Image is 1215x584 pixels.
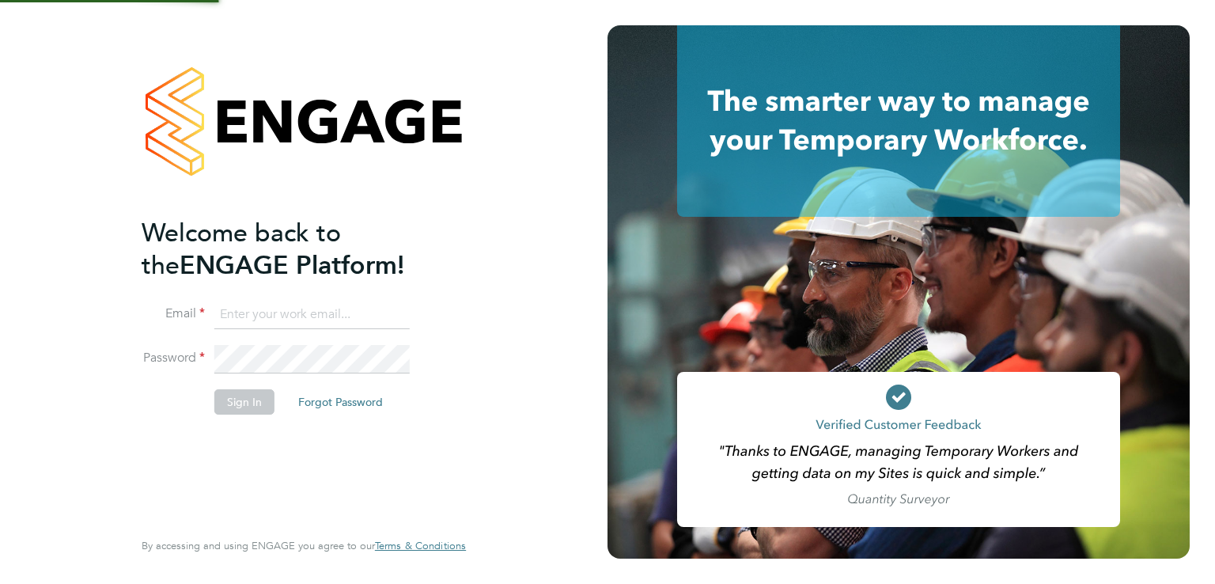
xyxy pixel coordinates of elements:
button: Sign In [214,389,274,415]
input: Enter your work email... [214,301,410,329]
a: Terms & Conditions [375,540,466,552]
span: By accessing and using ENGAGE you agree to our [142,539,466,552]
button: Forgot Password [286,389,396,415]
label: Email [142,305,205,322]
span: Welcome back to the [142,218,341,281]
label: Password [142,350,205,366]
h2: ENGAGE Platform! [142,217,450,282]
span: Terms & Conditions [375,539,466,552]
